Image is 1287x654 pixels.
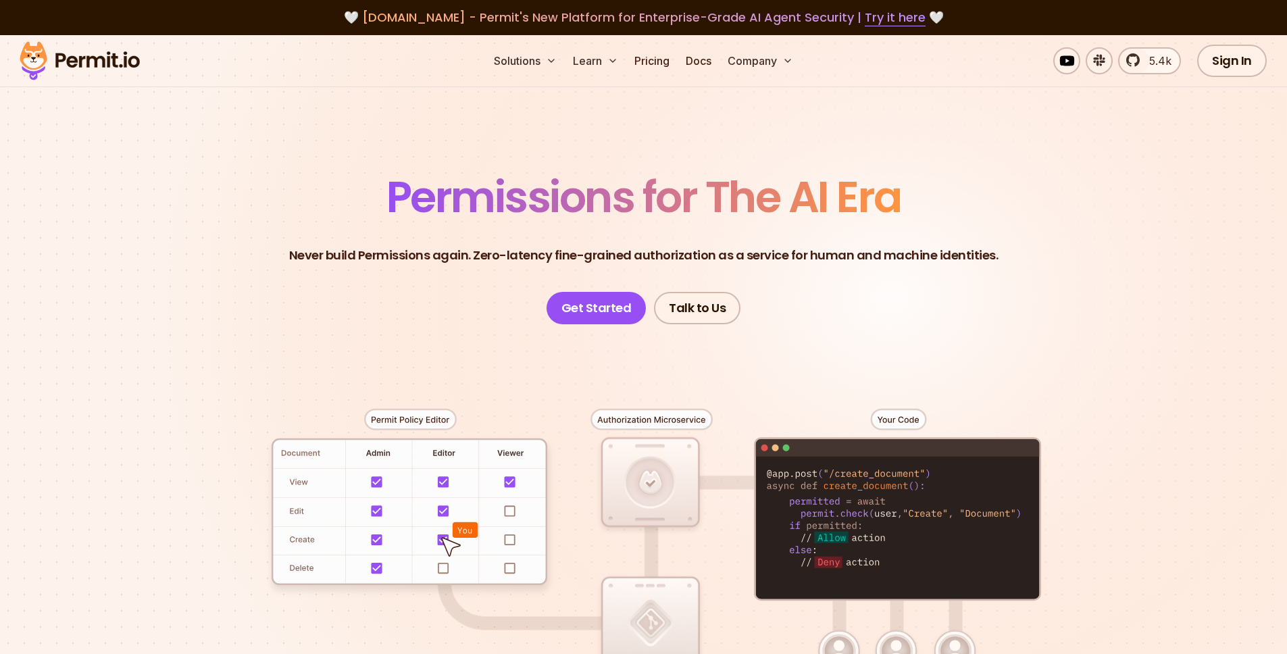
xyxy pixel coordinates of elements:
span: [DOMAIN_NAME] - Permit's New Platform for Enterprise-Grade AI Agent Security | [362,9,926,26]
p: Never build Permissions again. Zero-latency fine-grained authorization as a service for human and... [289,246,999,265]
button: Solutions [488,47,562,74]
button: Learn [567,47,624,74]
a: Pricing [629,47,675,74]
span: Permissions for The AI Era [386,167,901,227]
a: Sign In [1197,45,1267,77]
a: 5.4k [1118,47,1181,74]
button: Company [722,47,799,74]
a: Get Started [547,292,647,324]
a: Docs [680,47,717,74]
span: 5.4k [1141,53,1171,69]
a: Talk to Us [654,292,740,324]
a: Try it here [865,9,926,26]
div: 🤍 🤍 [32,8,1255,27]
img: Permit logo [14,38,146,84]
